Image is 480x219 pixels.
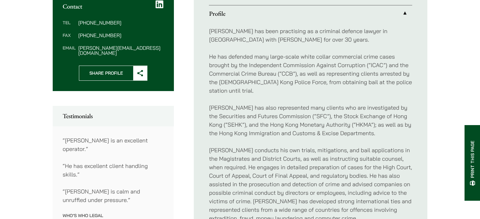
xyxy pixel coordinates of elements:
[63,20,76,33] dt: Tel
[209,103,412,137] p: [PERSON_NAME] has also represented many clients who are investigated by the Securities and Future...
[63,213,164,218] p: Who’s Who Legal
[209,27,412,44] p: [PERSON_NAME] has been practising as a criminal defence lawyer in [GEOGRAPHIC_DATA] with [PERSON_...
[79,66,147,81] button: Share Profile
[209,5,412,22] a: Profile
[78,20,163,25] dd: [PHONE_NUMBER]
[79,66,133,80] span: Share Profile
[63,45,76,55] dt: Email
[63,33,76,45] dt: Fax
[63,112,164,120] h2: Testimonials
[63,3,164,10] h2: Contact
[63,136,164,153] p: “[PERSON_NAME] is an excellent operator.”
[78,33,163,38] dd: [PHONE_NUMBER]
[209,52,412,95] p: He has defended many large-scale white collar commercial crime cases brought by the Independent C...
[63,187,164,204] p: “[PERSON_NAME] is calm and unruffled under pressure.”
[63,162,164,179] p: “He has excellent client handling skills.”
[78,45,163,55] dd: [PERSON_NAME][EMAIL_ADDRESS][DOMAIN_NAME]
